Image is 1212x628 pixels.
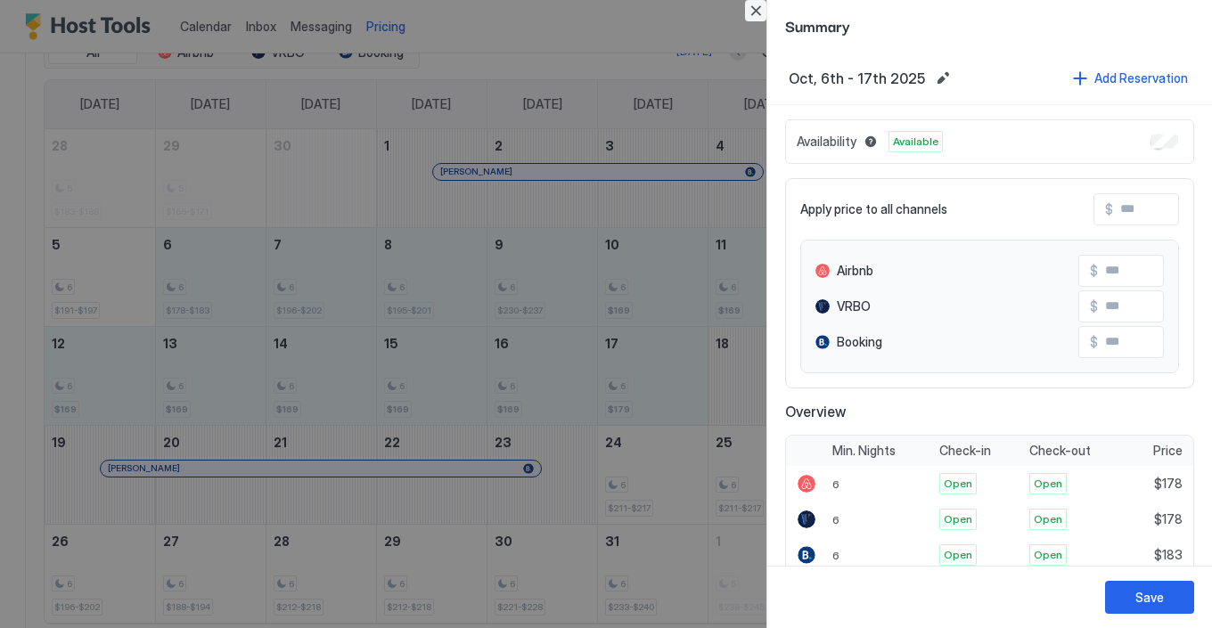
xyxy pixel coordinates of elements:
[1094,69,1188,87] div: Add Reservation
[1034,547,1062,563] span: Open
[1070,66,1191,90] button: Add Reservation
[832,477,839,491] span: 6
[944,511,972,527] span: Open
[944,476,972,492] span: Open
[1105,201,1113,217] span: $
[932,68,954,89] button: Edit date range
[832,549,839,562] span: 6
[1090,263,1098,279] span: $
[1034,476,1062,492] span: Open
[1154,511,1183,527] span: $178
[1154,476,1183,492] span: $178
[832,513,839,526] span: 6
[837,263,873,279] span: Airbnb
[1153,443,1183,459] span: Price
[797,134,856,150] span: Availability
[785,403,1194,420] span: Overview
[785,14,1194,37] span: Summary
[837,334,882,350] span: Booking
[1034,511,1062,527] span: Open
[939,443,991,459] span: Check-in
[832,443,896,459] span: Min. Nights
[1154,547,1183,563] span: $183
[1105,581,1194,614] button: Save
[800,201,947,217] span: Apply price to all channels
[1090,334,1098,350] span: $
[18,567,61,610] iframe: Intercom live chat
[1135,588,1164,607] div: Save
[1090,298,1098,314] span: $
[837,298,871,314] span: VRBO
[789,69,925,87] span: Oct, 6th - 17th 2025
[893,134,938,150] span: Available
[860,131,881,152] button: Blocked dates override all pricing rules and remain unavailable until manually unblocked
[1029,443,1091,459] span: Check-out
[944,547,972,563] span: Open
